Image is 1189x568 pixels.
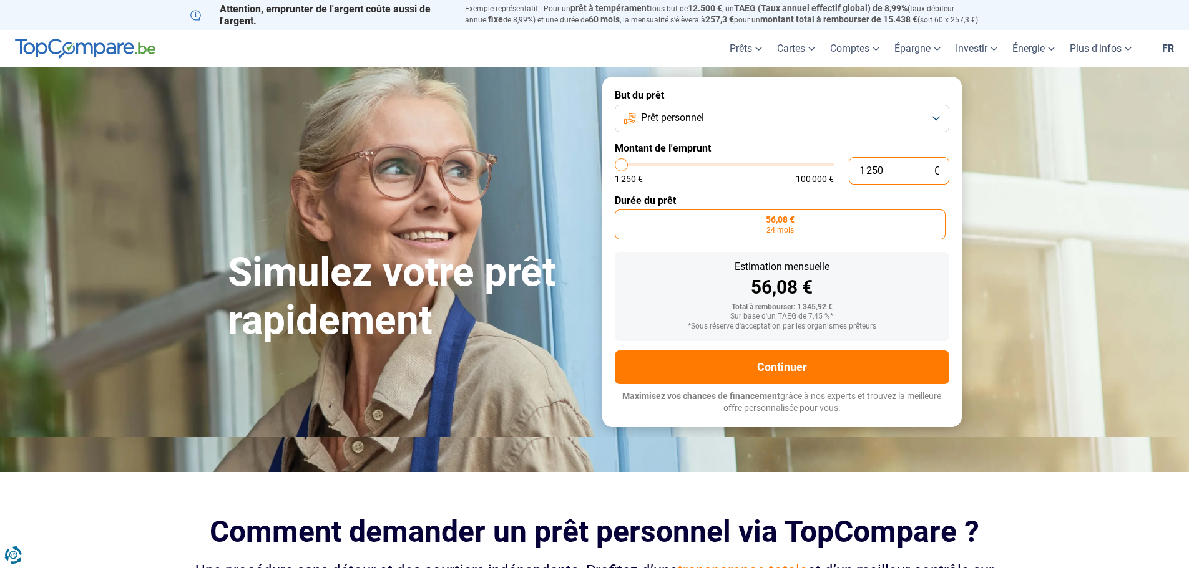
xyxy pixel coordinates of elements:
[1155,30,1182,67] a: fr
[622,391,780,401] span: Maximisez vos chances de financement
[734,3,908,13] span: TAEG (Taux annuel effectif global) de 8,99%
[625,278,939,297] div: 56,08 €
[796,175,834,183] span: 100 000 €
[589,14,620,24] span: 60 mois
[190,3,450,27] p: Attention, emprunter de l'argent coûte aussi de l'argent.
[228,249,587,345] h1: Simulez votre prêt rapidement
[688,3,722,13] span: 12.500 €
[760,14,917,24] span: montant total à rembourser de 15.438 €
[705,14,734,24] span: 257,3 €
[615,142,949,154] label: Montant de l'emprunt
[887,30,948,67] a: Épargne
[570,3,650,13] span: prêt à tempérament
[934,166,939,176] span: €
[15,39,155,59] img: TopCompare
[615,175,643,183] span: 1 250 €
[948,30,1005,67] a: Investir
[615,105,949,132] button: Prêt personnel
[615,89,949,101] label: But du prêt
[625,312,939,321] div: Sur base d'un TAEG de 7,45 %*
[615,195,949,206] label: Durée du prêt
[615,350,949,384] button: Continuer
[465,3,999,26] p: Exemple représentatif : Pour un tous but de , un (taux débiteur annuel de 8,99%) et une durée de ...
[190,514,999,549] h2: Comment demander un prêt personnel via TopCompare ?
[625,262,939,272] div: Estimation mensuelle
[625,303,939,312] div: Total à rembourser: 1 345,92 €
[770,30,823,67] a: Cartes
[488,14,503,24] span: fixe
[1005,30,1062,67] a: Énergie
[722,30,770,67] a: Prêts
[625,322,939,331] div: *Sous réserve d'acceptation par les organismes prêteurs
[766,215,795,224] span: 56,08 €
[766,226,794,234] span: 24 mois
[615,390,949,415] p: grâce à nos experts et trouvez la meilleure offre personnalisée pour vous.
[1062,30,1139,67] a: Plus d'infos
[823,30,887,67] a: Comptes
[641,111,704,125] span: Prêt personnel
